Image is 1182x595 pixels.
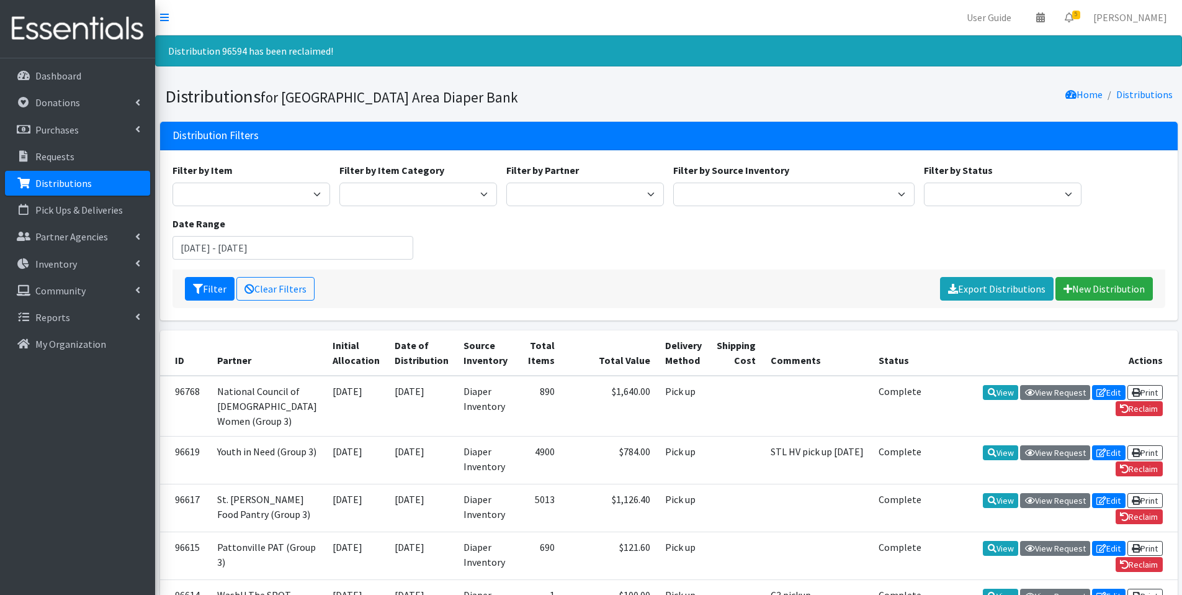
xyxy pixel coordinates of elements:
a: Reports [5,305,150,330]
a: Print [1127,493,1163,508]
h1: Distributions [165,86,665,107]
th: Date of Distribution [387,330,456,376]
th: Shipping Cost [709,330,763,376]
th: Source Inventory [456,330,515,376]
td: STL HV pick up [DATE] [763,436,871,484]
a: View Request [1020,445,1090,460]
a: Dashboard [5,63,150,88]
a: View [983,445,1018,460]
a: Reclaim [1116,461,1163,476]
a: View Request [1020,493,1090,508]
th: Comments [763,330,871,376]
p: Requests [35,150,74,163]
div: Distribution 96594 has been reclaimed! [155,35,1182,66]
td: Pick up [658,436,709,484]
a: Reclaim [1116,509,1163,524]
th: Delivery Method [658,330,709,376]
label: Date Range [172,216,225,231]
td: St. [PERSON_NAME] Food Pantry (Group 3) [210,484,325,532]
a: View [983,541,1018,556]
a: Reclaim [1116,557,1163,572]
a: Edit [1092,541,1126,556]
a: Print [1127,445,1163,460]
a: User Guide [957,5,1021,30]
td: 96619 [160,436,210,484]
th: Initial Allocation [325,330,387,376]
a: Requests [5,144,150,169]
input: January 1, 2011 - December 31, 2011 [172,236,414,260]
td: 5013 [515,484,562,532]
td: National Council of [DEMOGRAPHIC_DATA] Women (Group 3) [210,376,325,437]
p: Pick Ups & Deliveries [35,204,123,216]
a: 5 [1055,5,1083,30]
a: My Organization [5,332,150,357]
td: 4900 [515,436,562,484]
a: Pick Ups & Deliveries [5,198,150,222]
td: [DATE] [387,436,456,484]
label: Filter by Item Category [339,163,444,178]
a: Edit [1092,445,1126,460]
td: $121.60 [562,532,658,580]
a: Edit [1092,385,1126,400]
a: Purchases [5,117,150,142]
a: View Request [1020,385,1090,400]
a: [PERSON_NAME] [1083,5,1177,30]
td: [DATE] [387,484,456,532]
td: $784.00 [562,436,658,484]
td: Diaper Inventory [456,376,515,437]
p: Reports [35,311,70,324]
a: Partner Agencies [5,224,150,249]
a: New Distribution [1055,277,1153,301]
a: Print [1127,385,1163,400]
a: Print [1127,541,1163,556]
a: Distributions [5,171,150,196]
td: 96768 [160,376,210,437]
td: Complete [871,484,929,532]
label: Filter by Partner [506,163,579,178]
p: Community [35,284,86,297]
p: Inventory [35,258,77,270]
p: Donations [35,96,80,109]
td: [DATE] [387,532,456,580]
a: Reclaim [1116,401,1163,416]
a: Clear Filters [236,277,315,301]
a: Community [5,278,150,303]
td: 96615 [160,532,210,580]
td: [DATE] [325,532,387,580]
td: 690 [515,532,562,580]
td: Complete [871,532,929,580]
label: Filter by Status [924,163,993,178]
td: $1,126.40 [562,484,658,532]
td: Diaper Inventory [456,436,515,484]
td: [DATE] [325,436,387,484]
td: Pattonville PAT (Group 3) [210,532,325,580]
td: Youth in Need (Group 3) [210,436,325,484]
p: Distributions [35,177,92,189]
td: Diaper Inventory [456,532,515,580]
a: Inventory [5,252,150,276]
a: View [983,493,1018,508]
td: Complete [871,436,929,484]
td: $1,640.00 [562,376,658,437]
th: Actions [929,330,1178,376]
a: Export Distributions [940,277,1054,301]
p: Dashboard [35,70,81,82]
th: Partner [210,330,325,376]
td: Pick up [658,484,709,532]
h3: Distribution Filters [172,129,259,142]
label: Filter by Source Inventory [673,163,789,178]
td: Pick up [658,532,709,580]
p: Purchases [35,124,79,136]
th: Total Items [515,330,562,376]
a: View [983,385,1018,400]
td: Diaper Inventory [456,484,515,532]
span: 5 [1072,11,1080,19]
small: for [GEOGRAPHIC_DATA] Area Diaper Bank [261,88,518,106]
td: 96617 [160,484,210,532]
th: ID [160,330,210,376]
button: Filter [185,277,235,301]
a: Edit [1092,493,1126,508]
td: Pick up [658,376,709,437]
a: Donations [5,90,150,115]
th: Total Value [562,330,658,376]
